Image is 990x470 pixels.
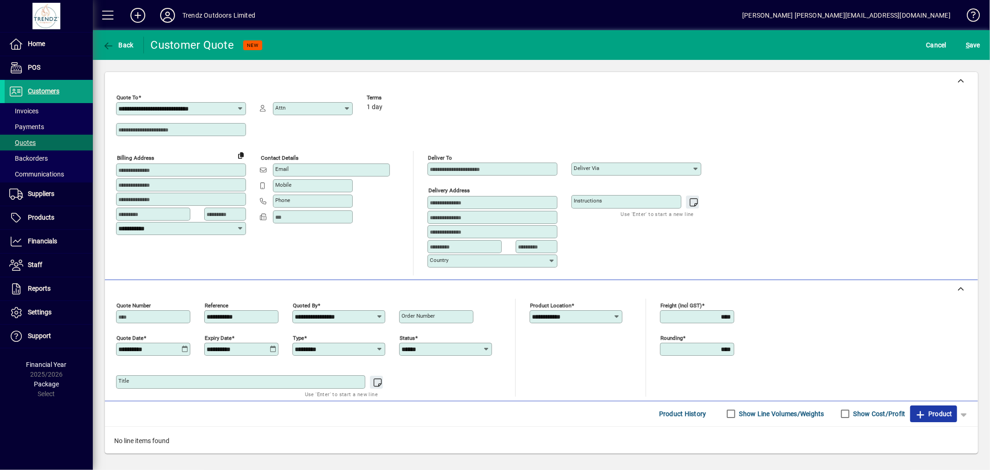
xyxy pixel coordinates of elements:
[100,37,136,53] button: Back
[28,87,59,95] span: Customers
[151,38,234,52] div: Customer Quote
[28,237,57,245] span: Financials
[5,325,93,348] a: Support
[428,155,452,161] mat-label: Deliver To
[28,190,54,197] span: Suppliers
[367,104,382,111] span: 1 day
[367,95,422,101] span: Terms
[105,427,978,455] div: No line items found
[205,334,232,341] mat-label: Expiry date
[275,104,285,111] mat-label: Attn
[116,334,143,341] mat-label: Quote date
[28,332,51,339] span: Support
[118,378,129,384] mat-label: Title
[116,94,138,101] mat-label: Quote To
[5,254,93,277] a: Staff
[5,277,93,300] a: Reports
[660,302,702,308] mat-label: Freight (incl GST)
[116,302,151,308] mat-label: Quote number
[430,257,448,263] mat-label: Country
[924,37,949,53] button: Cancel
[205,302,228,308] mat-label: Reference
[305,389,378,399] mat-hint: Use 'Enter' to start a new line
[123,7,153,24] button: Add
[153,7,182,24] button: Profile
[28,40,45,47] span: Home
[233,148,248,163] button: Copy to Delivery address
[659,406,706,421] span: Product History
[34,380,59,388] span: Package
[960,2,978,32] a: Knowledge Base
[655,405,710,422] button: Product History
[5,150,93,166] a: Backorders
[5,56,93,79] a: POS
[738,409,824,418] label: Show Line Volumes/Weights
[5,206,93,229] a: Products
[910,405,957,422] button: Product
[5,119,93,135] a: Payments
[26,361,67,368] span: Financial Year
[28,261,42,268] span: Staff
[966,41,970,49] span: S
[574,197,602,204] mat-label: Instructions
[966,38,980,52] span: ave
[9,123,44,131] span: Payments
[742,8,951,23] div: [PERSON_NAME] [PERSON_NAME][EMAIL_ADDRESS][DOMAIN_NAME]
[93,37,144,53] app-page-header-button: Back
[5,33,93,56] a: Home
[247,42,259,48] span: NEW
[401,313,435,319] mat-label: Order number
[852,409,906,418] label: Show Cost/Profit
[275,182,291,188] mat-label: Mobile
[28,285,51,292] span: Reports
[5,301,93,324] a: Settings
[5,230,93,253] a: Financials
[660,334,683,341] mat-label: Rounding
[5,103,93,119] a: Invoices
[5,166,93,182] a: Communications
[9,107,39,115] span: Invoices
[293,334,304,341] mat-label: Type
[28,64,40,71] span: POS
[28,214,54,221] span: Products
[530,302,571,308] mat-label: Product location
[28,308,52,316] span: Settings
[915,406,952,421] span: Product
[5,135,93,150] a: Quotes
[275,197,290,203] mat-label: Phone
[9,170,64,178] span: Communications
[9,155,48,162] span: Backorders
[182,8,255,23] div: Trendz Outdoors Limited
[400,334,415,341] mat-label: Status
[926,38,947,52] span: Cancel
[103,41,134,49] span: Back
[574,165,599,171] mat-label: Deliver via
[5,183,93,206] a: Suppliers
[275,166,289,172] mat-label: Email
[964,37,983,53] button: Save
[293,302,317,308] mat-label: Quoted by
[9,139,36,146] span: Quotes
[621,209,694,219] mat-hint: Use 'Enter' to start a new line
